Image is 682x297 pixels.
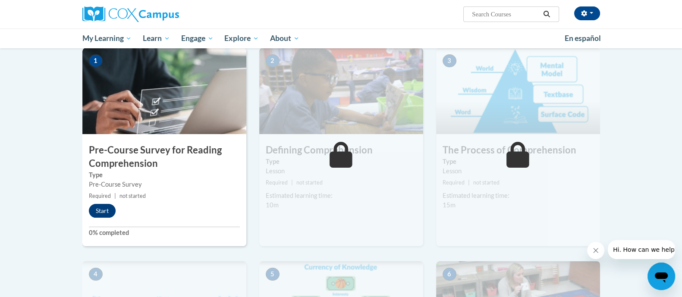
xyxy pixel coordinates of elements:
[264,28,305,48] a: About
[266,54,280,67] span: 2
[119,193,146,199] span: not started
[89,170,240,180] label: Type
[443,268,456,281] span: 6
[443,179,465,186] span: Required
[82,144,246,170] h3: Pre-Course Survey for Reading Comprehension
[266,157,417,166] label: Type
[224,33,259,44] span: Explore
[471,9,540,19] input: Search Courses
[89,193,111,199] span: Required
[82,33,132,44] span: My Learning
[266,268,280,281] span: 5
[89,268,103,281] span: 4
[587,242,604,259] iframe: Close message
[266,201,279,209] span: 10m
[540,9,553,19] button: Search
[266,166,417,176] div: Lesson
[89,180,240,189] div: Pre-Course Survey
[89,204,116,218] button: Start
[259,48,423,134] img: Course Image
[436,144,600,157] h3: The Process of Comprehension
[559,29,607,47] a: En español
[143,33,170,44] span: Learn
[89,228,240,238] label: 0% completed
[114,193,116,199] span: |
[443,157,594,166] label: Type
[443,54,456,67] span: 3
[468,179,470,186] span: |
[266,191,417,200] div: Estimated learning time:
[82,48,246,134] img: Course Image
[608,240,675,259] iframe: Message from company
[443,201,456,209] span: 15m
[565,34,601,43] span: En español
[259,144,423,157] h3: Defining Comprehension
[69,28,613,48] div: Main menu
[291,179,293,186] span: |
[89,54,103,67] span: 1
[473,179,500,186] span: not started
[5,6,70,13] span: Hi. How can we help?
[82,6,179,22] img: Cox Campus
[176,28,219,48] a: Engage
[137,28,176,48] a: Learn
[270,33,299,44] span: About
[436,48,600,134] img: Course Image
[219,28,264,48] a: Explore
[296,179,323,186] span: not started
[266,179,288,186] span: Required
[181,33,214,44] span: Engage
[77,28,138,48] a: My Learning
[443,166,594,176] div: Lesson
[443,191,594,200] div: Estimated learning time:
[647,263,675,290] iframe: Button to launch messaging window
[574,6,600,20] button: Account Settings
[82,6,246,22] a: Cox Campus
